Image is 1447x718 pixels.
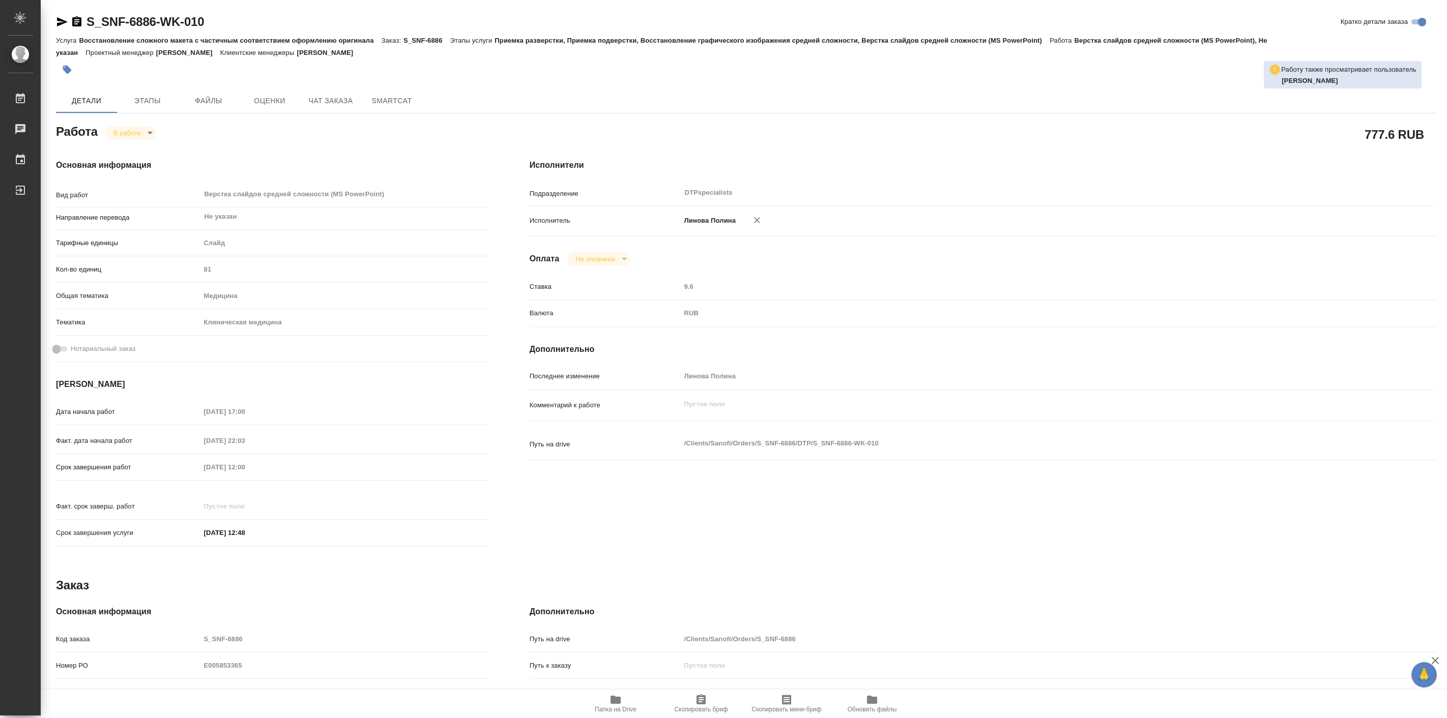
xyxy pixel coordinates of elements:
[306,95,355,107] span: Чат заказа
[530,439,681,450] p: Путь на drive
[56,606,489,618] h4: Основная информация
[110,129,144,137] button: В работе
[681,369,1361,383] input: Пустое поле
[56,213,200,223] p: Направление перевода
[200,460,290,474] input: Пустое поле
[367,95,416,107] span: SmartCat
[123,95,172,107] span: Этапы
[403,37,450,44] p: S_SNF-6886
[56,634,200,644] p: Код заказа
[56,37,79,44] p: Услуга
[530,216,681,226] p: Исполнитель
[105,126,156,140] div: В работе
[744,690,829,718] button: Скопировать мини-бриф
[56,577,89,593] h2: Заказ
[220,49,297,56] p: Клиентские менеджеры
[1282,77,1338,84] b: [PERSON_NAME]
[530,189,681,199] p: Подразделение
[200,234,489,252] div: Слайд
[56,159,489,171] h4: Основная информация
[681,305,1361,322] div: RUB
[56,58,78,81] button: Добавить тэг
[382,37,403,44] p: Заказ:
[200,525,290,540] input: ✎ Введи что-нибудь
[245,95,294,107] span: Оценки
[200,287,489,305] div: Медицина
[530,159,1436,171] h4: Исполнители
[200,684,489,699] input: Пустое поле
[56,501,200,512] p: Факт. срок заверш. работ
[595,706,636,713] span: Папка на Drive
[530,282,681,292] p: Ставка
[297,49,361,56] p: [PERSON_NAME]
[71,16,83,28] button: Скопировать ссылку
[681,632,1361,646] input: Пустое поле
[1050,37,1075,44] p: Работа
[1365,126,1424,143] h2: 777.6 RUB
[572,255,618,263] button: Не оплачена
[56,407,200,417] p: Дата начала работ
[56,687,200,697] p: Вид услуги
[56,462,200,472] p: Срок завершения работ
[1411,662,1437,687] button: 🙏
[530,308,681,318] p: Валюта
[848,706,897,713] span: Обновить файлы
[530,634,681,644] p: Путь на drive
[1341,17,1408,27] span: Кратко детали заказа
[200,658,489,673] input: Пустое поле
[681,435,1361,452] textarea: /Clients/Sanofi/Orders/S_SNF-6886/DTP/S_SNF-6886-WK-010
[200,499,290,514] input: Пустое поле
[567,252,630,266] div: В работе
[530,661,681,671] p: Путь к заказу
[530,253,560,265] h4: Оплата
[200,262,489,277] input: Пустое поле
[156,49,220,56] p: [PERSON_NAME]
[200,433,290,448] input: Пустое поле
[1281,65,1416,75] p: Работу также просматривает пользователь
[681,688,719,696] a: S_SNF-6886
[85,49,156,56] p: Проектный менеджер
[56,661,200,671] p: Номер РО
[56,378,489,391] h4: [PERSON_NAME]
[79,37,381,44] p: Восстановление сложного макета с частичным соответствием оформлению оригинала
[751,706,821,713] span: Скопировать мини-бриф
[56,264,200,275] p: Кол-во единиц
[530,371,681,381] p: Последнее изменение
[450,37,495,44] p: Этапы услуги
[681,216,736,226] p: Линова Полина
[573,690,658,718] button: Папка на Drive
[56,190,200,200] p: Вид работ
[200,404,290,419] input: Пустое поле
[1282,76,1416,86] p: Горшкова Валентина
[681,279,1361,294] input: Пустое поле
[495,37,1050,44] p: Приемка разверстки, Приемка подверстки, Восстановление графического изображения средней сложности...
[62,95,111,107] span: Детали
[56,122,98,140] h2: Работа
[530,343,1436,355] h4: Дополнительно
[56,291,200,301] p: Общая тематика
[56,16,68,28] button: Скопировать ссылку для ЯМессенджера
[56,528,200,538] p: Срок завершения услуги
[184,95,233,107] span: Файлы
[71,344,135,354] span: Нотариальный заказ
[829,690,915,718] button: Обновить файлы
[200,314,489,331] div: Клиническая медицина
[674,706,728,713] span: Скопировать бриф
[200,632,489,646] input: Пустое поле
[56,238,200,248] p: Тарифные единицы
[56,436,200,446] p: Факт. дата начала работ
[530,687,681,697] p: Проекты Smartcat
[530,400,681,410] p: Комментарий к работе
[681,658,1361,673] input: Пустое поле
[56,317,200,327] p: Тематика
[530,606,1436,618] h4: Дополнительно
[746,209,768,231] button: Удалить исполнителя
[658,690,744,718] button: Скопировать бриф
[1415,664,1433,685] span: 🙏
[86,15,204,28] a: S_SNF-6886-WK-010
